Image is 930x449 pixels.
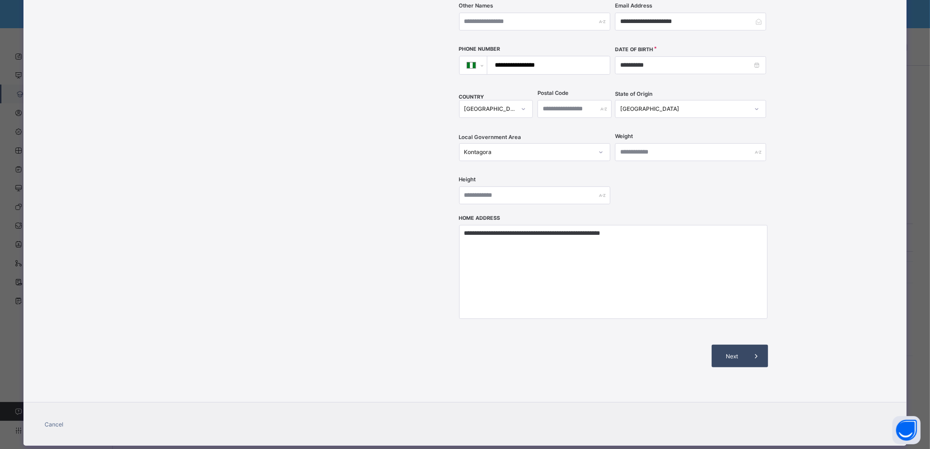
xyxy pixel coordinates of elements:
label: Other Names [459,2,493,9]
button: Open asap [892,416,921,444]
span: Local Government Area [459,134,522,140]
label: Postal Code [538,90,569,96]
div: Kontagora [464,149,593,156]
label: Home Address [459,215,500,221]
label: Height [459,176,476,183]
label: Phone Number [459,46,500,52]
span: Cancel [45,421,63,428]
span: Next [719,353,746,360]
span: State of Origin [615,91,653,97]
label: Date of Birth [615,46,653,53]
div: [GEOGRAPHIC_DATA] [620,106,749,113]
span: COUNTRY [459,94,484,100]
div: [GEOGRAPHIC_DATA] [464,106,516,113]
label: Weight [615,133,633,139]
label: Email Address [615,2,652,9]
